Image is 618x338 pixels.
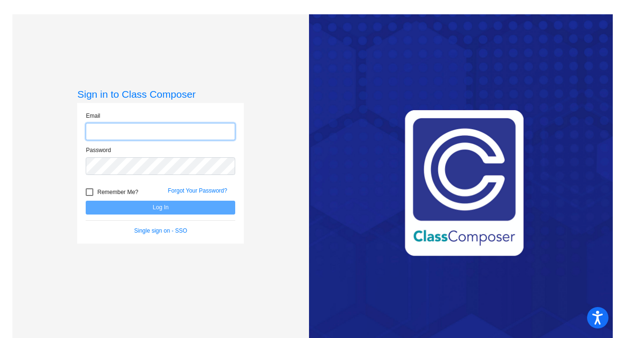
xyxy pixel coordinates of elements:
button: Log In [86,201,235,215]
h3: Sign in to Class Composer [77,88,244,100]
a: Single sign on - SSO [134,227,187,234]
span: Remember Me? [97,186,138,198]
a: Forgot Your Password? [168,187,227,194]
label: Email [86,112,100,120]
label: Password [86,146,111,154]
